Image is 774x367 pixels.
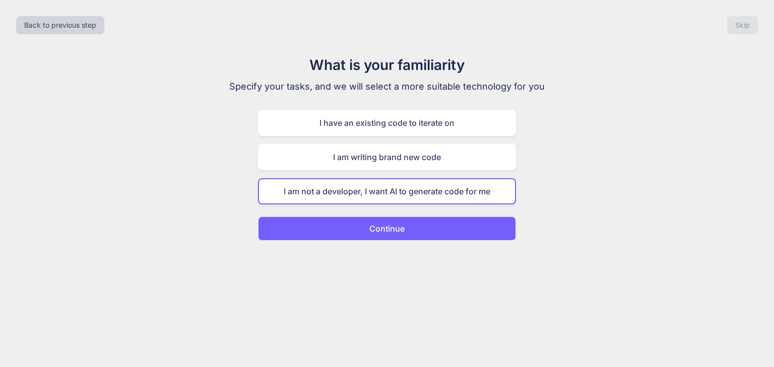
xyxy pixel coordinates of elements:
button: Skip [727,16,758,34]
h1: What is your familiarity [218,54,556,76]
div: I am not a developer, I want AI to generate code for me [258,178,516,204]
p: Specify your tasks, and we will select a more suitable technology for you [218,80,556,94]
p: Continue [369,223,405,235]
div: I have an existing code to iterate on [258,110,516,136]
button: Back to previous step [16,16,104,34]
div: I am writing brand new code [258,144,516,170]
button: Continue [258,216,516,241]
